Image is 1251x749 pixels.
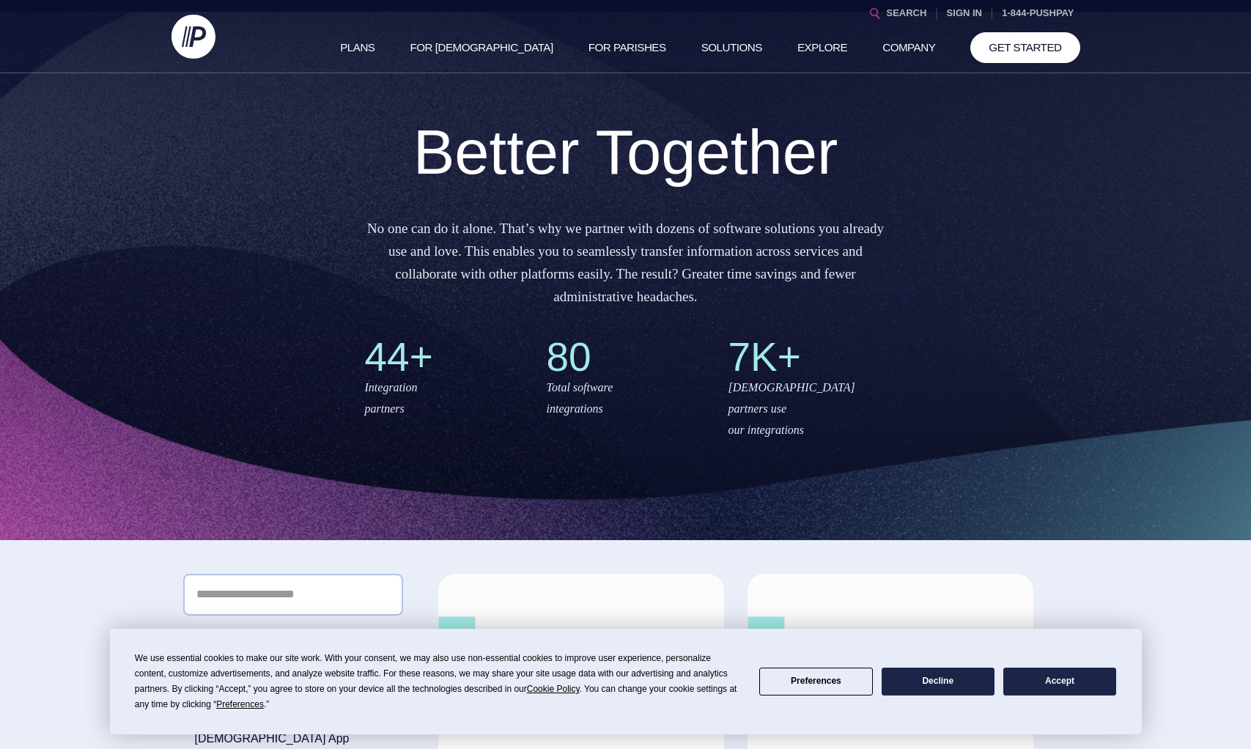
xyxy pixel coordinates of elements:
[110,629,1142,734] div: Cookie Consent Prompt
[365,377,418,420] p: Integration partners
[701,22,762,73] a: SOLUTIONS
[588,22,666,73] a: FOR PARISHES
[748,617,784,703] div: General Ledger
[438,617,475,703] div: Child Safety
[547,337,705,377] p: 80
[728,377,887,440] p: [DEMOGRAPHIC_DATA] partners use our integrations
[358,211,893,314] p: No one can do it alone. That’s why we partner with dozens of software solutions you already use a...
[759,668,872,696] button: Preferences
[970,32,1080,62] a: GET STARTED
[882,668,994,696] button: Decline
[728,337,887,377] p: 7K+
[410,22,553,73] a: FOR [DEMOGRAPHIC_DATA]
[547,377,613,420] p: Total software integrations
[216,699,264,709] span: Preferences
[1003,668,1116,696] button: Accept
[882,22,935,73] a: COMPANY
[135,651,742,712] div: We use essential cookies to make our site work. With your consent, we may also use non-essential ...
[365,337,523,377] p: 44+
[527,684,580,694] span: Cookie Policy
[358,114,893,191] h1: Better Together
[340,22,374,73] a: PLANS
[797,22,847,73] a: EXPLORE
